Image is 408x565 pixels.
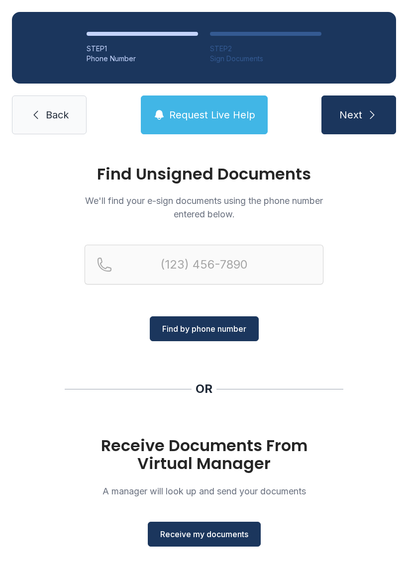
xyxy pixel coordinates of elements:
[85,166,323,182] h1: Find Unsigned Documents
[160,528,248,540] span: Receive my documents
[162,323,246,335] span: Find by phone number
[87,54,198,64] div: Phone Number
[339,108,362,122] span: Next
[169,108,255,122] span: Request Live Help
[210,44,321,54] div: STEP 2
[87,44,198,54] div: STEP 1
[85,484,323,498] p: A manager will look up and send your documents
[85,194,323,221] p: We'll find your e-sign documents using the phone number entered below.
[196,381,212,397] div: OR
[210,54,321,64] div: Sign Documents
[46,108,69,122] span: Back
[85,437,323,472] h1: Receive Documents From Virtual Manager
[85,245,323,284] input: Reservation phone number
